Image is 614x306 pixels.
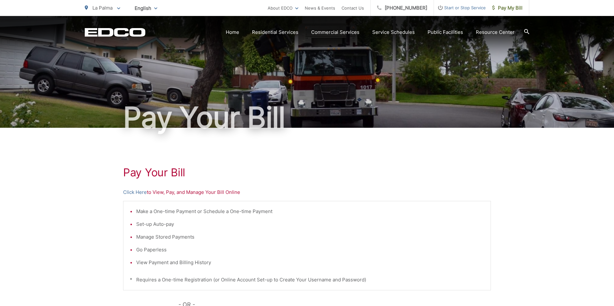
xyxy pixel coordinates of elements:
[85,28,146,37] a: EDCD logo. Return to the homepage.
[136,208,484,215] li: Make a One-time Payment or Schedule a One-time Payment
[268,4,298,12] a: About EDCO
[476,28,515,36] a: Resource Center
[92,5,113,11] span: La Palma
[136,233,484,241] li: Manage Stored Payments
[130,276,484,284] p: * Requires a One-time Registration (or Online Account Set-up to Create Your Username and Password)
[136,220,484,228] li: Set-up Auto-pay
[428,28,463,36] a: Public Facilities
[136,259,484,266] li: View Payment and Billing History
[252,28,298,36] a: Residential Services
[136,246,484,254] li: Go Paperless
[123,188,147,196] a: Click Here
[226,28,239,36] a: Home
[130,3,162,14] span: English
[372,28,415,36] a: Service Schedules
[492,4,523,12] span: Pay My Bill
[311,28,359,36] a: Commercial Services
[123,188,491,196] p: to View, Pay, and Manage Your Bill Online
[85,102,529,134] h1: Pay Your Bill
[123,166,491,179] h1: Pay Your Bill
[342,4,364,12] a: Contact Us
[305,4,335,12] a: News & Events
